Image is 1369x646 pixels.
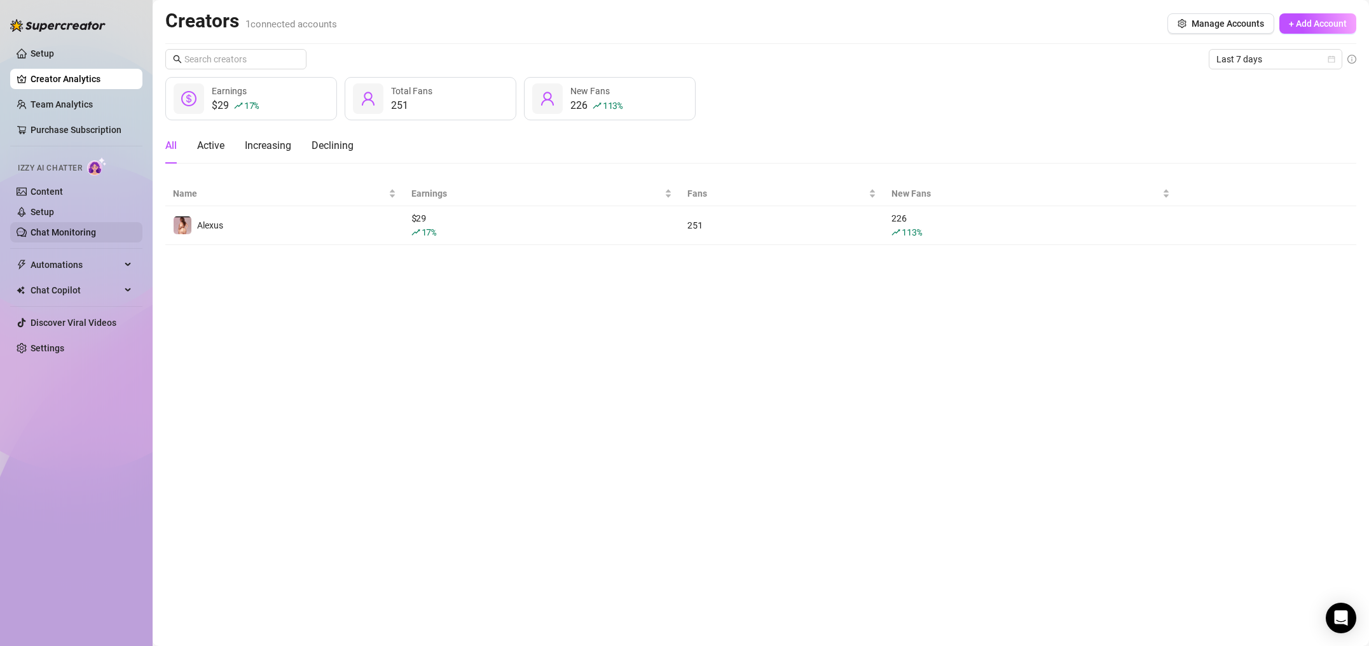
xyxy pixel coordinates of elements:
a: Setup [31,48,54,59]
span: Izzy AI Chatter [18,162,82,174]
span: 113 % [902,226,921,238]
div: Active [197,138,224,153]
span: + Add Account [1289,18,1347,29]
span: thunderbolt [17,260,27,270]
span: dollar-circle [181,91,196,106]
button: + Add Account [1279,13,1356,34]
img: AI Chatter [87,157,107,176]
span: calendar [1328,55,1335,63]
a: Purchase Subscription [31,125,121,135]
th: New Fans [884,181,1178,206]
div: Open Intercom Messenger [1326,603,1356,633]
span: Earnings [212,86,247,96]
span: Name [173,186,386,200]
span: rise [234,101,243,110]
div: Declining [312,138,354,153]
div: $29 [212,98,259,113]
span: Fans [687,186,866,200]
a: Setup [31,207,54,217]
img: logo-BBDzfeDw.svg [10,19,106,32]
span: user [361,91,376,106]
a: Content [31,186,63,197]
span: New Fans [891,186,1160,200]
span: Earnings [411,186,662,200]
span: 17 % [422,226,436,238]
span: info-circle [1347,55,1356,64]
a: Chat Monitoring [31,227,96,237]
div: 226 [570,98,623,113]
a: Team Analytics [31,99,93,109]
h2: Creators [165,9,337,33]
div: 251 [391,98,432,113]
span: 17 % [244,99,259,111]
span: 1 connected accounts [245,18,337,30]
img: Alexus [174,216,191,234]
span: Chat Copilot [31,280,121,300]
th: Fans [680,181,884,206]
span: Total Fans [391,86,432,96]
span: New Fans [570,86,610,96]
th: Name [165,181,404,206]
input: Search creators [184,52,289,66]
span: Automations [31,255,121,275]
span: Alexus [197,220,223,230]
div: Increasing [245,138,291,153]
span: user [540,91,555,106]
span: rise [593,101,602,110]
div: 226 [891,211,1170,239]
span: rise [411,228,420,237]
span: setting [1178,19,1187,28]
span: Manage Accounts [1192,18,1264,29]
a: Settings [31,343,64,353]
a: Creator Analytics [31,69,132,89]
span: search [173,55,182,64]
button: Manage Accounts [1167,13,1274,34]
span: rise [891,228,900,237]
div: $ 29 [411,211,672,239]
div: All [165,138,177,153]
div: 251 [687,218,876,232]
span: Last 7 days [1216,50,1335,69]
th: Earnings [404,181,680,206]
a: Discover Viral Videos [31,318,116,328]
img: Chat Copilot [17,286,25,295]
span: 113 % [603,99,623,111]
